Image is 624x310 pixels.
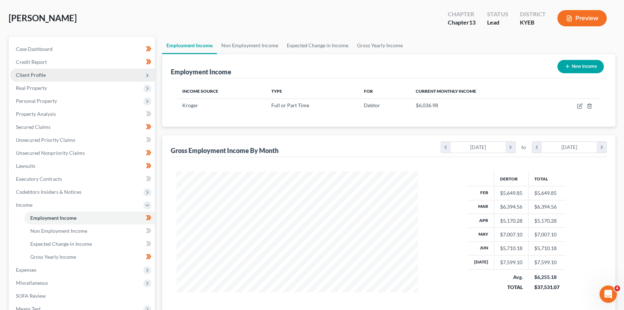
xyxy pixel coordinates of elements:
i: chevron_right [597,142,606,153]
span: Case Dashboard [16,46,53,52]
span: Non Employment Income [30,228,87,234]
span: Type [271,88,282,94]
a: Property Analysis [10,108,155,121]
div: Chapter [448,18,476,27]
span: Expected Change in Income [30,241,92,247]
span: SOFA Review [16,293,46,299]
button: New Income [557,60,604,73]
span: Debtor [364,102,380,108]
i: chevron_right [505,142,515,153]
span: For [364,88,373,94]
td: $5,170.28 [529,214,565,227]
div: [DATE] [542,142,597,153]
span: Personal Property [16,98,57,104]
a: Gross Yearly Income [24,250,155,263]
div: Gross Employment Income By Month [171,146,278,155]
div: Employment Income [171,67,231,76]
a: Employment Income [24,211,155,224]
span: Executory Contracts [16,176,62,182]
div: District [520,10,546,18]
span: Expenses [16,267,36,273]
div: TOTAL [500,284,523,291]
span: Full or Part Time [271,102,309,108]
span: Current Monthly Income [416,88,476,94]
a: Employment Income [162,37,217,54]
i: chevron_left [532,142,542,153]
span: Lawsuits [16,163,35,169]
span: Secured Claims [16,124,50,130]
a: Expected Change in Income [282,37,353,54]
a: Gross Yearly Income [353,37,407,54]
div: $5,710.18 [500,245,522,252]
a: Non Employment Income [217,37,282,54]
td: $7,599.10 [529,256,565,269]
span: Miscellaneous [16,280,48,286]
div: Chapter [448,10,476,18]
th: [DATE] [468,256,494,269]
td: $5,710.18 [529,241,565,255]
div: [DATE] [451,142,506,153]
a: Non Employment Income [24,224,155,237]
th: Debtor [494,171,529,186]
div: $5,649.85 [500,189,522,197]
td: $5,649.85 [529,186,565,200]
span: 13 [469,19,476,26]
span: Codebtors Insiders & Notices [16,189,81,195]
th: Feb [468,186,494,200]
a: Unsecured Nonpriority Claims [10,147,155,160]
span: to [521,144,526,151]
div: Lead [487,18,508,27]
div: $7,007.10 [500,231,522,238]
div: KYEB [520,18,546,27]
a: Lawsuits [10,160,155,173]
th: May [468,228,494,241]
span: Income [16,202,32,208]
a: Credit Report [10,56,155,69]
div: Avg. [500,274,523,281]
span: Kroger [182,102,198,108]
span: Unsecured Nonpriority Claims [16,150,85,156]
th: Jun [468,241,494,255]
span: Unsecured Priority Claims [16,137,75,143]
span: Real Property [16,85,47,91]
td: $6,394.56 [529,200,565,214]
a: SOFA Review [10,289,155,302]
a: Executory Contracts [10,173,155,185]
span: Client Profile [16,72,46,78]
a: Expected Change in Income [24,237,155,250]
span: [PERSON_NAME] [9,13,77,23]
div: $37,531.07 [534,284,560,291]
span: Income Source [182,88,218,94]
div: $6,394.56 [500,203,522,210]
th: Mar [468,200,494,214]
div: Status [487,10,508,18]
td: $7,007.10 [529,228,565,241]
span: $6,036.98 [416,102,438,108]
span: Property Analysis [16,111,56,117]
span: Employment Income [30,215,76,221]
iframe: Intercom live chat [600,285,617,303]
i: chevron_left [441,142,451,153]
div: $6,255.18 [534,274,560,281]
th: Total [529,171,565,186]
span: Gross Yearly Income [30,254,76,260]
div: $7,599.10 [500,259,522,266]
span: 4 [614,285,620,291]
button: Preview [557,10,607,26]
a: Unsecured Priority Claims [10,134,155,147]
th: Apr [468,214,494,227]
a: Secured Claims [10,121,155,134]
div: $5,170.28 [500,217,522,224]
span: Credit Report [16,59,47,65]
a: Case Dashboard [10,43,155,56]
